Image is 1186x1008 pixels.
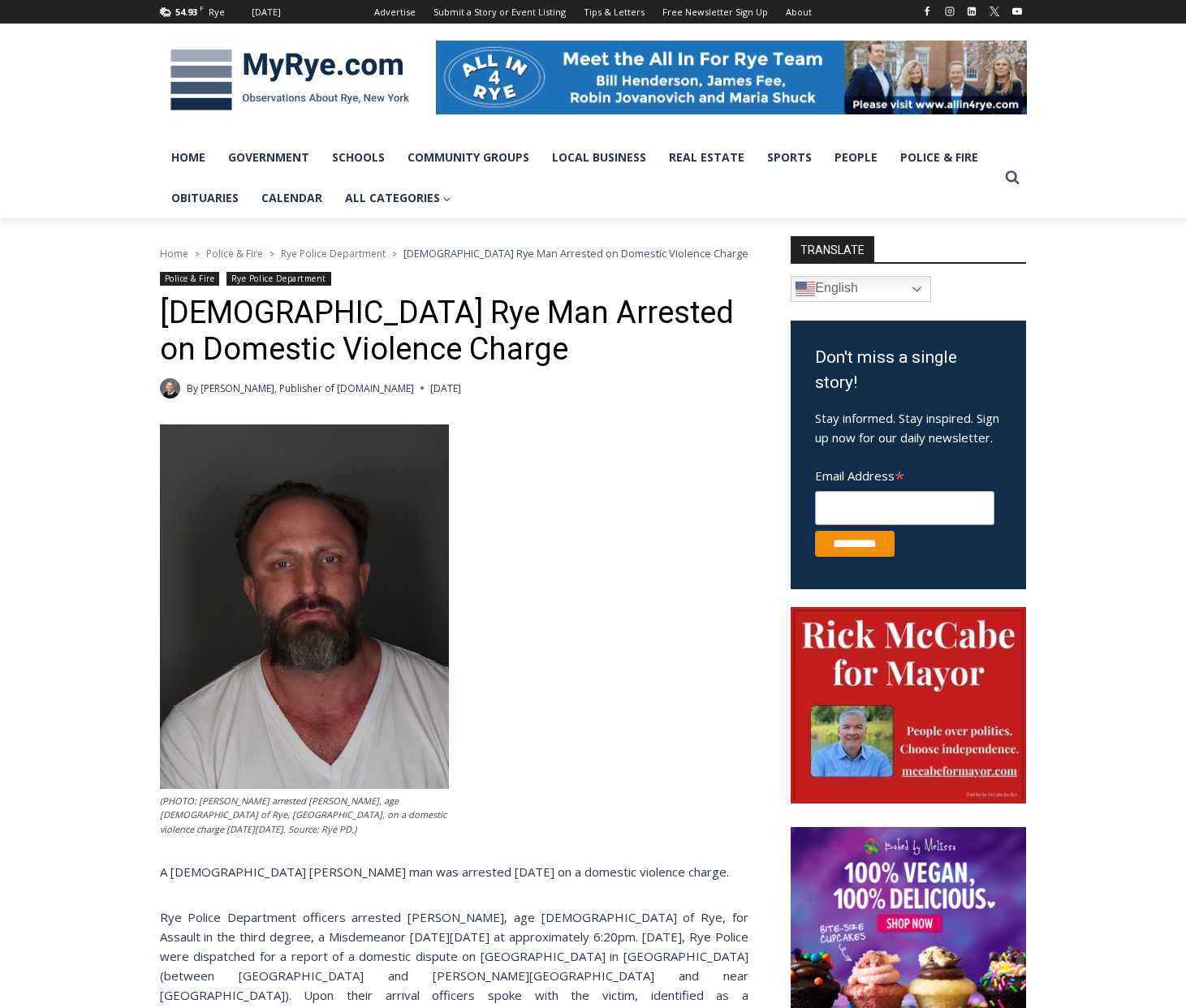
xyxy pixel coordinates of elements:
nav: Primary Navigation [160,137,998,219]
img: McCabe for Mayor [791,607,1026,803]
a: Police & Fire [206,247,263,261]
nav: Breadcrumbs [160,245,748,261]
a: Home [160,247,188,261]
a: English [791,276,931,302]
time: [DATE] [430,381,461,396]
a: Calendar [250,178,334,218]
a: YouTube [1007,2,1027,21]
a: Police & Fire [160,272,220,286]
a: [PERSON_NAME], Publisher of [DOMAIN_NAME] [201,381,414,395]
a: Home [160,137,217,178]
span: > [270,248,274,260]
div: Rye [209,5,225,19]
a: Instagram [940,2,960,21]
a: Rye Police Department [226,272,331,286]
img: (PHOTO: Rye PD arrested Michael P. O’Connell, age 42 of Rye, NY, on a domestic violence charge on... [160,424,449,789]
a: Local Business [541,137,658,178]
span: > [392,248,397,260]
h3: Don't miss a single story! [815,345,1002,396]
a: Schools [321,137,396,178]
a: Government [217,137,321,178]
a: Rye Police Department [281,247,386,261]
a: Author image [160,378,180,398]
span: [DEMOGRAPHIC_DATA] Rye Man Arrested on Domestic Violence Charge [403,246,748,261]
a: Facebook [917,2,937,21]
a: Community Groups [396,137,541,178]
strong: TRANSLATE [791,236,874,262]
figcaption: (PHOTO: [PERSON_NAME] arrested [PERSON_NAME], age [DEMOGRAPHIC_DATA] of Rye, [GEOGRAPHIC_DATA], o... [160,794,449,837]
a: Sports [756,137,823,178]
div: [DATE] [252,5,281,19]
a: All Categories [334,178,463,218]
a: Police & Fire [889,137,990,178]
a: X [985,2,1004,21]
a: Obituaries [160,178,250,218]
img: en [796,279,815,299]
h1: [DEMOGRAPHIC_DATA] Rye Man Arrested on Domestic Violence Charge [160,295,748,368]
a: Real Estate [658,137,756,178]
a: Linkedin [962,2,981,21]
img: MyRye.com [160,38,420,123]
p: A [DEMOGRAPHIC_DATA] [PERSON_NAME] man was arrested [DATE] on a domestic violence charge. [160,862,748,881]
span: > [195,248,200,260]
span: By [187,381,198,396]
a: People [823,137,889,178]
label: Email Address [815,459,994,489]
span: F [200,3,204,12]
span: 54.93 [175,6,197,18]
button: View Search Form [998,163,1027,192]
img: All in for Rye [436,41,1027,114]
span: All Categories [345,189,451,207]
p: Stay informed. Stay inspired. Sign up now for our daily newsletter. [815,408,1002,447]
